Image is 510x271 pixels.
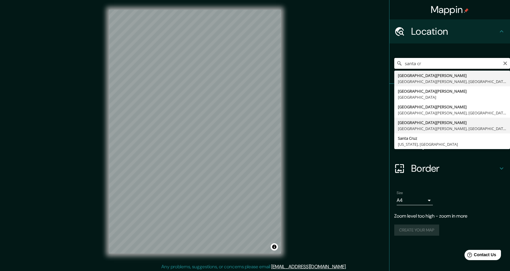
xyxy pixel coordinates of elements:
label: Size [397,190,403,196]
button: Clear [503,60,508,66]
div: [GEOGRAPHIC_DATA][PERSON_NAME] [398,72,506,78]
div: [GEOGRAPHIC_DATA][PERSON_NAME] [398,88,506,94]
div: Style [389,108,510,132]
div: [US_STATE], [GEOGRAPHIC_DATA] [398,141,506,147]
a: [EMAIL_ADDRESS][DOMAIN_NAME] [271,263,346,270]
iframe: Help widget launcher [456,247,503,264]
div: [GEOGRAPHIC_DATA][PERSON_NAME], [GEOGRAPHIC_DATA][PERSON_NAME], [GEOGRAPHIC_DATA] [398,78,506,84]
div: [GEOGRAPHIC_DATA][PERSON_NAME], [GEOGRAPHIC_DATA] [398,110,506,116]
div: [GEOGRAPHIC_DATA][PERSON_NAME], [GEOGRAPHIC_DATA] [398,126,506,132]
div: Santa Cruz [398,135,506,141]
div: [GEOGRAPHIC_DATA][PERSON_NAME] [398,120,506,126]
div: . [347,263,348,270]
div: [GEOGRAPHIC_DATA] [398,94,506,100]
h4: Layout [411,138,498,150]
h4: Mappin [431,4,469,16]
div: . [348,263,349,270]
h4: Location [411,25,498,37]
div: Layout [389,132,510,156]
h4: Border [411,162,498,174]
input: Pick your city or area [394,58,510,69]
div: Border [389,156,510,180]
p: Zoom level too high - zoom in more [394,212,505,220]
div: [GEOGRAPHIC_DATA][PERSON_NAME] [398,104,506,110]
div: Pins [389,84,510,108]
canvas: Map [109,10,281,253]
p: Any problems, suggestions, or concerns please email . [161,263,347,270]
div: Location [389,19,510,43]
img: pin-icon.png [464,8,469,13]
div: A4 [397,196,433,205]
button: Toggle attribution [271,243,278,250]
